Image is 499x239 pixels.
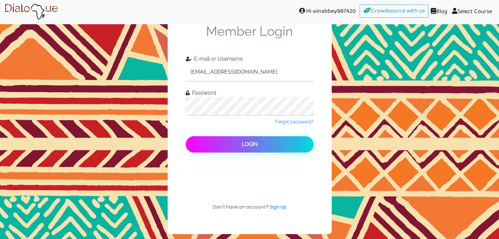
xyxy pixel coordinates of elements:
[186,63,314,81] input: Enter e-mail or username
[190,90,216,96] span: Password
[186,136,314,153] button: Login
[275,119,314,125] a: Forgot password?
[213,203,286,217] span: Don't have an account?
[428,5,450,19] a: Blog
[450,5,494,19] a: Select Course
[5,4,58,20] img: Brand
[192,56,243,62] span: E-mail or Username
[270,204,286,210] a: Sign Up
[242,141,258,147] span: Login
[294,5,360,18] span: Hi winabbey987420
[360,5,428,18] a: Crowdsource with us
[186,24,314,55] span: Member Login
